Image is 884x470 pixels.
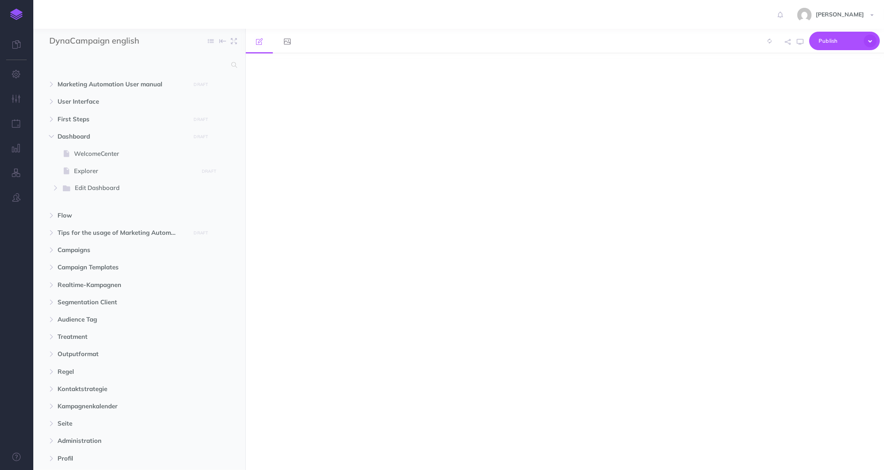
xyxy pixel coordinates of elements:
span: Kampagnenkalender [58,401,186,411]
button: DRAFT [191,115,211,124]
span: First Steps [58,114,186,124]
img: 7a7da18f02460fc3b630f9ef2d4b6b32.jpg [797,8,812,22]
span: Administration [58,436,186,446]
span: Marketing Automation User manual [58,79,186,89]
button: DRAFT [191,228,211,238]
img: logo-mark.svg [10,9,23,20]
span: Flow [58,211,186,220]
small: DRAFT [194,117,208,122]
span: Realtime-Kampagnen [58,280,186,290]
span: WelcomeCenter [74,149,196,159]
button: DRAFT [199,167,219,176]
button: Publish [809,32,880,50]
span: Outputformat [58,349,186,359]
span: Segmentation Client [58,297,186,307]
input: Documentation Name [49,35,146,47]
small: DRAFT [194,134,208,139]
span: [PERSON_NAME] [812,11,868,18]
button: DRAFT [191,80,211,89]
span: Publish [819,35,860,47]
button: DRAFT [191,132,211,141]
span: Seite [58,419,186,428]
span: Explorer [74,166,196,176]
span: User Interface [58,97,186,107]
small: DRAFT [194,230,208,236]
span: Regel [58,367,186,377]
span: Dashboard [58,132,186,141]
span: Profil [58,454,186,463]
span: Treatment [58,332,186,342]
input: Search [49,58,226,72]
span: Campaign Templates [58,262,186,272]
small: DRAFT [194,82,208,87]
span: Campaigns [58,245,186,255]
span: Audience Tag [58,315,186,324]
span: Kontaktstrategie [58,384,186,394]
span: Tips for the usage of Marketing Automation [58,228,186,238]
small: DRAFT [202,169,216,174]
span: Edit Dashboard [75,183,184,194]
